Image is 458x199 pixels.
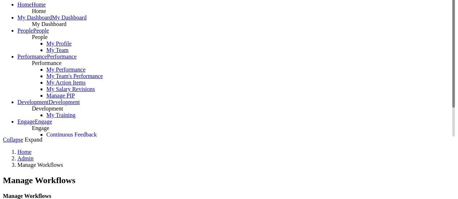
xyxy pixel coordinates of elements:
[46,66,85,73] a: My Performance
[3,176,455,185] h2: Manage Workflows
[17,149,31,155] a: Home
[32,125,49,131] span: Engage
[32,105,63,112] span: Development
[46,47,68,53] a: My Team
[32,8,46,14] span: Home
[47,53,77,60] span: Performance
[17,99,49,105] label: Development
[46,79,85,86] a: My Action Items
[46,131,97,138] a: Continuous Feedback
[32,60,62,66] span: Performance
[17,99,80,105] a: DevelopmentDevelopment
[17,155,33,161] a: Admin
[17,14,52,21] label: My Dashboard
[17,118,35,125] label: Engage
[46,40,72,47] a: My Profile
[52,14,87,21] span: My Dashboard
[46,112,75,118] a: My Training
[31,1,46,8] span: Home
[32,34,48,40] span: People
[17,53,76,60] a: PerformancePerformance
[46,86,95,92] a: My Salary Revisions
[17,162,455,168] li: Manage Workflows
[17,27,49,34] a: PeoplePeople
[3,137,23,143] a: Collapse
[46,73,103,79] a: My Team's Performance
[25,137,42,143] span: Expand
[33,27,49,34] span: People
[17,53,47,60] label: Performance
[17,1,31,8] label: Home
[17,1,46,8] a: HomeHome
[17,27,33,34] label: People
[17,14,87,21] a: My DashboardMy Dashboard
[17,118,52,125] a: EngageEngage
[46,92,75,99] a: Manage PIP
[49,99,80,105] span: Development
[32,21,67,27] span: My Dashboard
[35,118,52,125] span: Engage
